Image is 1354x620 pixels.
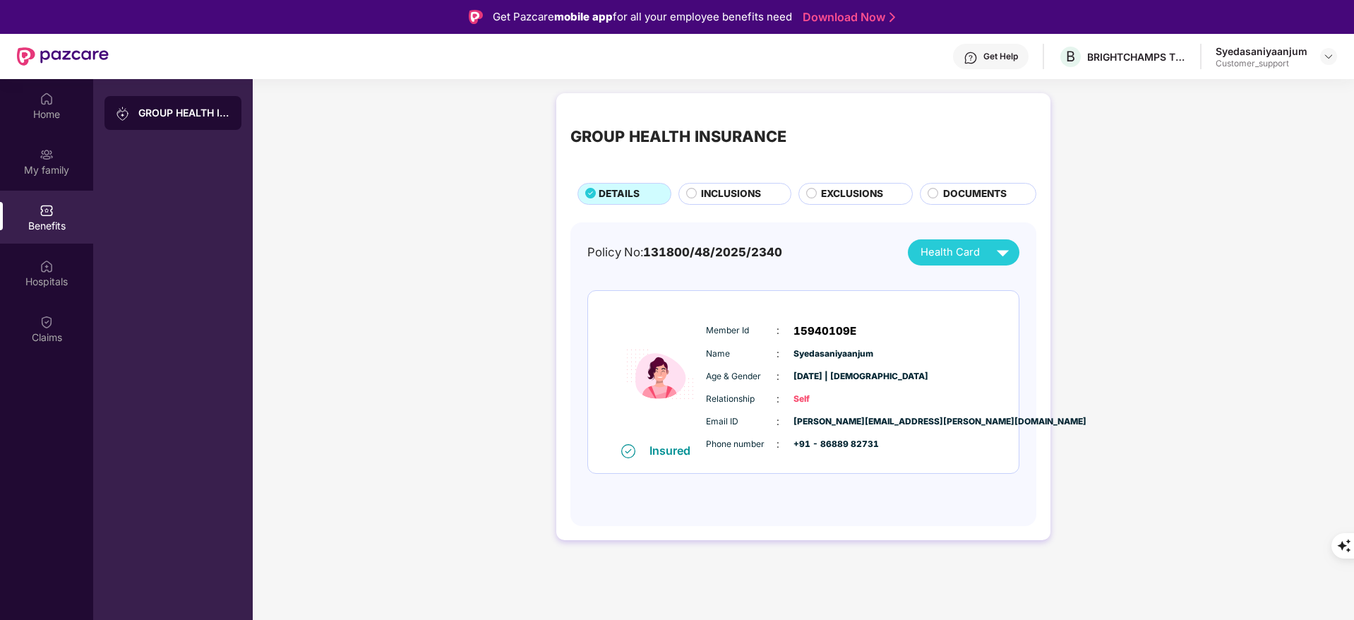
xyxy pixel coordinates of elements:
span: Relationship [706,393,777,406]
span: : [777,436,779,452]
div: Policy No: [587,243,782,261]
img: Stroke [889,10,895,25]
img: New Pazcare Logo [17,47,109,66]
div: GROUP HEALTH INSURANCE [138,106,230,120]
img: svg+xml;base64,PHN2ZyBpZD0iRHJvcGRvd24tMzJ4MzIiIHhtbG5zPSJodHRwOi8vd3d3LnczLm9yZy8yMDAwL3N2ZyIgd2... [1323,51,1334,62]
span: INCLUSIONS [701,186,761,202]
img: svg+xml;base64,PHN2ZyBpZD0iSGVscC0zMngzMiIgeG1sbnM9Imh0dHA6Ly93d3cudzMub3JnLzIwMDAvc3ZnIiB3aWR0aD... [964,51,978,65]
img: svg+xml;base64,PHN2ZyBpZD0iSG9tZSIgeG1sbnM9Imh0dHA6Ly93d3cudzMub3JnLzIwMDAvc3ZnIiB3aWR0aD0iMjAiIG... [40,92,54,106]
span: EXCLUSIONS [821,186,883,202]
div: Syedasaniyaanjum [1216,44,1307,58]
img: svg+xml;base64,PHN2ZyB4bWxucz0iaHR0cDovL3d3dy53My5vcmcvMjAwMC9zdmciIHZpZXdCb3g9IjAgMCAyNCAyNCIgd2... [990,240,1015,265]
div: BRIGHTCHAMPS TECH PRIVATE LIMITED [1087,50,1186,64]
span: Age & Gender [706,370,777,383]
span: Member Id [706,324,777,338]
span: Syedasaniyaanjum [793,347,864,361]
img: svg+xml;base64,PHN2ZyB3aWR0aD0iMjAiIGhlaWdodD0iMjAiIHZpZXdCb3g9IjAgMCAyMCAyMCIgZmlsbD0ibm9uZSIgeG... [40,148,54,162]
button: Health Card [908,239,1019,266]
div: GROUP HEALTH INSURANCE [570,124,786,148]
span: Self [793,393,864,406]
img: svg+xml;base64,PHN2ZyBpZD0iSG9zcGl0YWxzIiB4bWxucz0iaHR0cDovL3d3dy53My5vcmcvMjAwMC9zdmciIHdpZHRoPS... [40,259,54,273]
span: DOCUMENTS [943,186,1007,202]
div: Get Pazcare for all your employee benefits need [493,8,792,25]
img: svg+xml;base64,PHN2ZyB3aWR0aD0iMjAiIGhlaWdodD0iMjAiIHZpZXdCb3g9IjAgMCAyMCAyMCIgZmlsbD0ibm9uZSIgeG... [116,107,130,121]
img: svg+xml;base64,PHN2ZyB4bWxucz0iaHR0cDovL3d3dy53My5vcmcvMjAwMC9zdmciIHdpZHRoPSIxNiIgaGVpZ2h0PSIxNi... [621,444,635,458]
span: B [1066,48,1075,65]
span: [DATE] | [DEMOGRAPHIC_DATA] [793,370,864,383]
span: +91 - 86889 82731 [793,438,864,451]
img: svg+xml;base64,PHN2ZyBpZD0iQmVuZWZpdHMiIHhtbG5zPSJodHRwOi8vd3d3LnczLm9yZy8yMDAwL3N2ZyIgd2lkdGg9Ij... [40,203,54,217]
span: Phone number [706,438,777,451]
span: Health Card [921,244,980,261]
img: icon [618,306,702,443]
span: : [777,414,779,429]
a: Download Now [803,10,891,25]
span: [PERSON_NAME][EMAIL_ADDRESS][PERSON_NAME][DOMAIN_NAME] [793,415,864,429]
span: Email ID [706,415,777,429]
span: DETAILS [599,186,640,202]
div: Insured [649,443,699,458]
div: Get Help [983,51,1018,62]
span: : [777,391,779,407]
span: Name [706,347,777,361]
img: Logo [469,10,483,24]
img: svg+xml;base64,PHN2ZyBpZD0iQ2xhaW0iIHhtbG5zPSJodHRwOi8vd3d3LnczLm9yZy8yMDAwL3N2ZyIgd2lkdGg9IjIwIi... [40,315,54,329]
strong: mobile app [554,10,613,23]
span: 131800/48/2025/2340 [643,245,782,259]
span: 15940109E [793,323,856,340]
span: : [777,346,779,362]
span: : [777,323,779,338]
div: Customer_support [1216,58,1307,69]
span: : [777,369,779,384]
